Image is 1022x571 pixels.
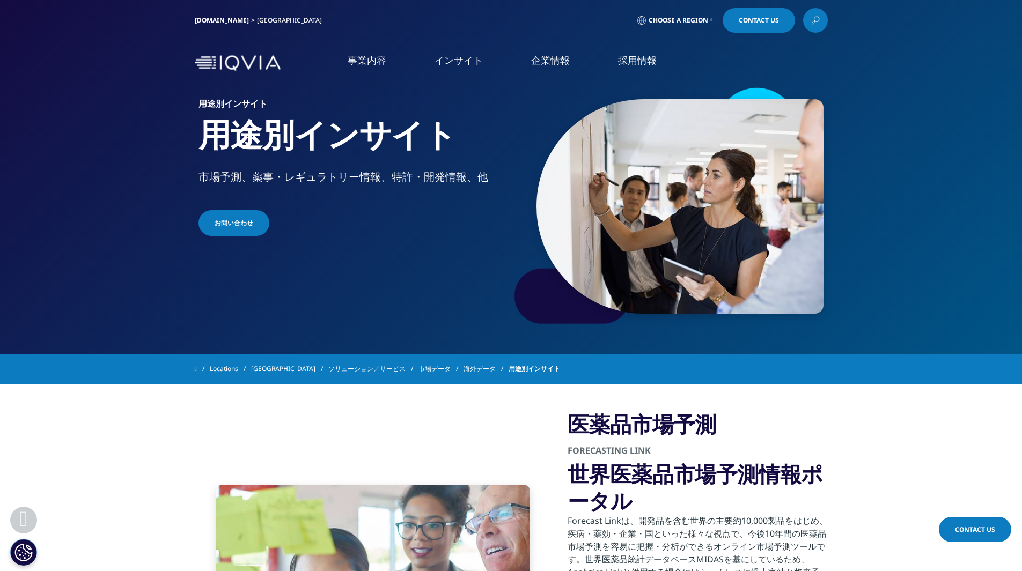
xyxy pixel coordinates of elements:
a: Locations [210,359,251,379]
h1: 用途別インサイト [198,114,507,169]
a: ソリューション／サービス [328,359,418,379]
span: Contact Us [739,17,779,24]
p: 市場予測、薬事・レギュラトリー情報、特許・開発情報、他 [198,169,507,191]
a: 海外データ [464,359,509,379]
a: 市場データ [418,359,464,379]
span: お問い合わせ [215,218,253,228]
a: Contact Us [723,8,795,33]
a: 事業内容 [348,54,386,67]
a: [DOMAIN_NAME] [195,16,249,25]
h2: Forecasting Link [568,444,828,461]
div: [GEOGRAPHIC_DATA] [257,16,326,25]
span: Choose a Region [649,16,708,25]
a: 採用情報 [618,54,657,67]
h3: 医薬品市場予測 [568,411,828,437]
span: Contact Us [955,525,995,534]
button: Cookie 設定 [10,539,37,566]
a: インサイト [435,54,483,67]
a: [GEOGRAPHIC_DATA] [251,359,328,379]
h6: 用途別インサイト [198,99,507,114]
h3: 世界医薬品市場予測情報ポータル [568,461,828,514]
nav: Primary [285,38,828,88]
a: 企業情報 [531,54,570,67]
a: お問い合わせ [198,210,269,236]
a: Contact Us [939,517,1011,542]
span: 用途別インサイト [509,359,560,379]
img: 123_woman-updating-information-on-wall.jpg [536,99,824,314]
